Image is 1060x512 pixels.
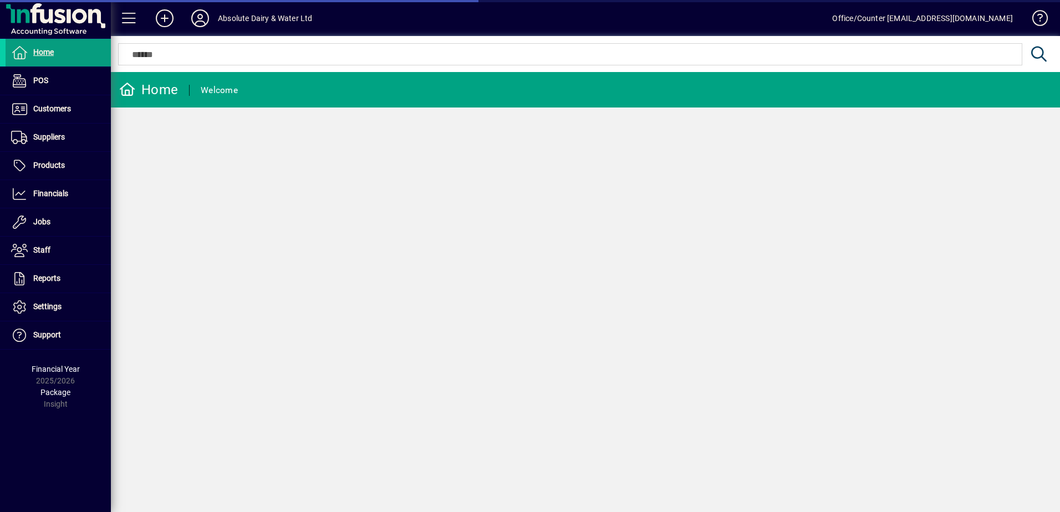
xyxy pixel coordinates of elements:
[6,237,111,264] a: Staff
[147,8,182,28] button: Add
[33,161,65,170] span: Products
[33,217,50,226] span: Jobs
[6,124,111,151] a: Suppliers
[6,152,111,180] a: Products
[1024,2,1046,38] a: Knowledge Base
[6,95,111,123] a: Customers
[33,76,48,85] span: POS
[119,81,178,99] div: Home
[182,8,218,28] button: Profile
[40,388,70,397] span: Package
[33,132,65,141] span: Suppliers
[6,321,111,349] a: Support
[33,48,54,57] span: Home
[33,104,71,113] span: Customers
[33,274,60,283] span: Reports
[6,208,111,236] a: Jobs
[6,180,111,208] a: Financials
[33,330,61,339] span: Support
[33,302,62,311] span: Settings
[32,365,80,373] span: Financial Year
[33,245,50,254] span: Staff
[201,81,238,99] div: Welcome
[218,9,313,27] div: Absolute Dairy & Water Ltd
[6,67,111,95] a: POS
[6,293,111,321] a: Settings
[33,189,68,198] span: Financials
[832,9,1013,27] div: Office/Counter [EMAIL_ADDRESS][DOMAIN_NAME]
[6,265,111,293] a: Reports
